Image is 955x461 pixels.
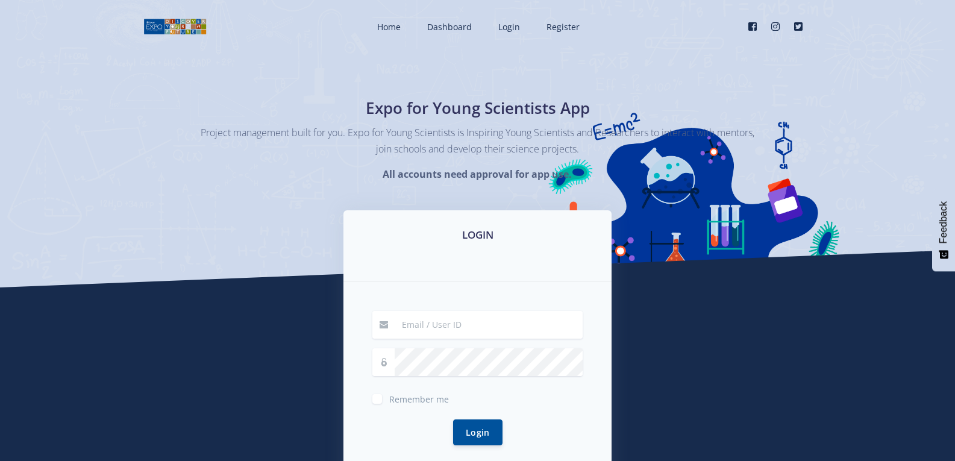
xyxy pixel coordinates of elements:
[377,21,401,33] span: Home
[201,125,755,157] p: Project management built for you. Expo for Young Scientists is Inspiring Young Scientists and Res...
[365,11,410,43] a: Home
[938,201,949,243] span: Feedback
[143,17,207,36] img: logo01.png
[358,227,597,243] h3: LOGIN
[453,419,503,445] button: Login
[498,21,520,33] span: Login
[415,11,481,43] a: Dashboard
[486,11,530,43] a: Login
[383,168,572,181] strong: All accounts need approval for app use.
[258,96,698,120] h1: Expo for Young Scientists App
[389,394,449,405] span: Remember me
[534,11,589,43] a: Register
[395,311,583,339] input: Email / User ID
[932,189,955,271] button: Feedback - Show survey
[546,21,580,33] span: Register
[427,21,472,33] span: Dashboard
